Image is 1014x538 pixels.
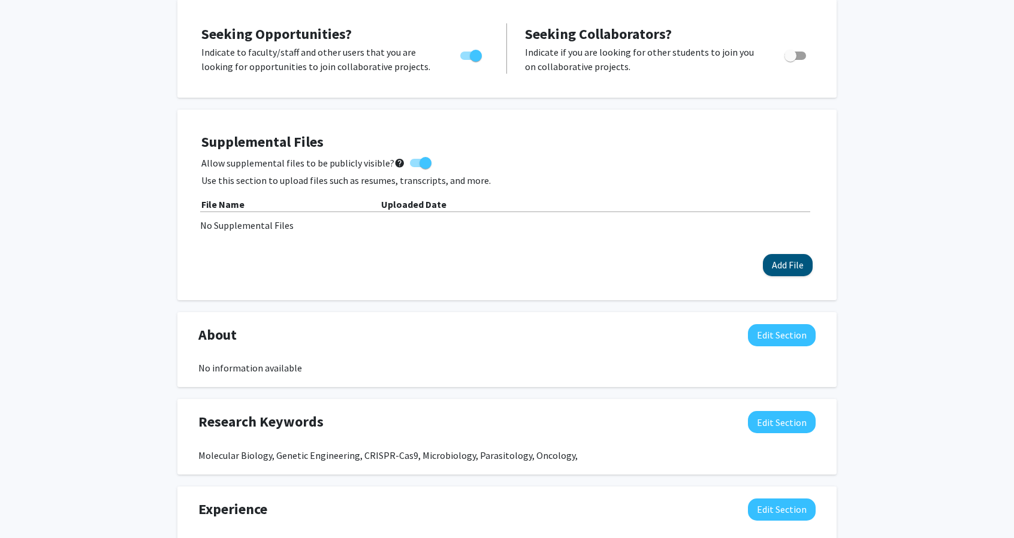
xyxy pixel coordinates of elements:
[201,25,352,43] span: Seeking Opportunities?
[198,411,324,433] span: Research Keywords
[201,173,813,188] p: Use this section to upload files such as resumes, transcripts, and more.
[381,198,446,210] b: Uploaded Date
[525,45,762,74] p: Indicate if you are looking for other students to join you on collaborative projects.
[748,498,816,521] button: Edit Experience
[200,218,814,232] div: No Supplemental Files
[525,25,672,43] span: Seeking Collaborators?
[394,156,405,170] mat-icon: help
[198,324,237,346] span: About
[748,411,816,433] button: Edit Research Keywords
[780,45,813,63] div: Toggle
[455,45,488,63] div: Toggle
[201,156,405,170] span: Allow supplemental files to be publicly visible?
[198,361,816,375] div: No information available
[748,324,816,346] button: Edit About
[763,254,813,276] button: Add File
[201,45,437,74] p: Indicate to faculty/staff and other users that you are looking for opportunities to join collabor...
[201,198,245,210] b: File Name
[201,134,813,151] h4: Supplemental Files
[198,498,267,520] span: Experience
[198,448,816,463] div: Molecular Biology, Genetic Engineering, CRISPR-Cas9, Microbiology, Parasitology, Oncology,
[9,484,51,529] iframe: Chat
